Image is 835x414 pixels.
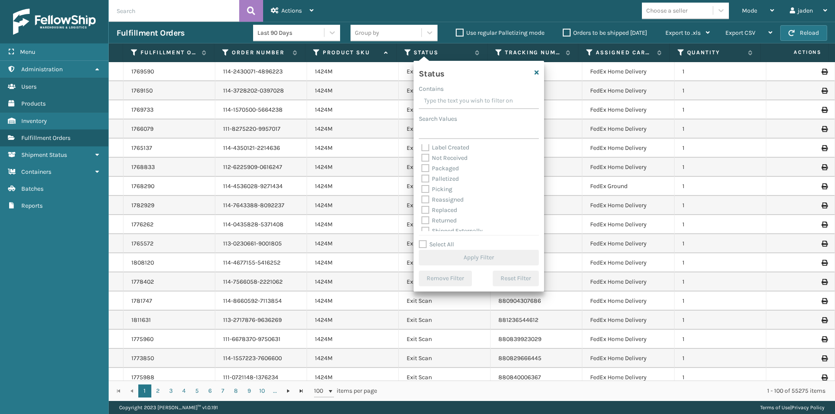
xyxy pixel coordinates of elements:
[131,278,154,286] a: 1778402
[215,81,307,100] td: 114-3728202-0397028
[760,401,825,414] div: |
[421,196,464,203] label: Reassigned
[215,368,307,387] td: 111-0721148-1376234
[399,368,491,387] td: Exit Scan
[315,202,333,209] a: 1424M
[204,384,217,397] a: 6
[13,9,96,35] img: logo
[315,374,333,381] a: 1424M
[315,106,333,113] a: 1424M
[131,182,154,191] a: 1768290
[822,145,827,151] i: Print Label
[21,168,51,176] span: Containers
[742,7,757,14] span: Mode
[399,177,491,196] td: Exit Scan
[117,28,184,38] h3: Fulfillment Orders
[822,336,827,342] i: Print Label
[282,384,295,397] a: Go to the next page
[323,49,379,56] label: Product SKU
[399,253,491,272] td: Exit Scan
[215,62,307,81] td: 114-2430071-4896223
[419,84,444,93] label: Contains
[582,330,674,349] td: FedEx Home Delivery
[675,62,766,81] td: 1
[217,384,230,397] a: 7
[355,28,379,37] div: Group by
[582,234,674,253] td: FedEx Home Delivery
[763,45,827,60] span: Actions
[582,100,674,119] td: FedEx Home Delivery
[215,158,307,177] td: 112-6225909-0616247
[421,217,457,224] label: Returned
[675,139,766,158] td: 1
[675,215,766,234] td: 1
[21,100,46,107] span: Products
[675,100,766,119] td: 1
[582,62,674,81] td: FedEx Home Delivery
[822,202,827,209] i: Print Label
[419,241,454,248] label: Select All
[177,384,190,397] a: 4
[295,384,308,397] a: Go to the last page
[399,272,491,291] td: Exit Scan
[399,291,491,311] td: Exit Scan
[414,49,470,56] label: Status
[315,87,333,94] a: 1424M
[131,125,154,133] a: 1766079
[215,119,307,139] td: 111-8275220-9957017
[131,163,155,172] a: 1768833
[675,311,766,330] td: 1
[419,271,472,286] button: Remove Filter
[131,144,152,152] a: 1765137
[131,220,154,229] a: 1776262
[164,384,177,397] a: 3
[315,297,333,305] a: 1424M
[675,177,766,196] td: 1
[399,311,491,330] td: Exit Scan
[131,373,154,382] a: 1775988
[399,119,491,139] td: Exit Scan
[21,151,67,159] span: Shipment Status
[399,196,491,215] td: Exit Scan
[256,384,269,397] a: 10
[215,234,307,253] td: 113-0230661-9001805
[421,227,483,235] label: Shipped Externally
[315,259,333,266] a: 1424M
[822,241,827,247] i: Print Label
[456,29,544,36] label: Use regular Palletizing mode
[780,25,827,41] button: Reload
[498,374,541,381] a: 880840006367
[21,117,47,125] span: Inventory
[822,69,827,75] i: Print Label
[822,107,827,113] i: Print Label
[505,49,561,56] label: Tracking Number
[131,239,154,248] a: 1765572
[215,253,307,272] td: 114-4677155-5416252
[582,177,674,196] td: FedEx Ground
[315,163,333,171] a: 1424M
[140,49,197,56] label: Fulfillment Order Id
[131,86,153,95] a: 1769150
[399,139,491,158] td: Exit Scan
[582,158,674,177] td: FedEx Home Delivery
[285,388,292,394] span: Go to the next page
[421,206,457,214] label: Replaced
[822,298,827,304] i: Print Label
[315,354,333,362] a: 1424M
[421,185,452,193] label: Picking
[582,253,674,272] td: FedEx Home Delivery
[498,297,541,305] a: 880904307686
[190,384,204,397] a: 5
[822,183,827,189] i: Print Label
[596,49,652,56] label: Assigned Carrier Service
[298,388,305,394] span: Go to the last page
[389,387,825,395] div: 1 - 100 of 55275 items
[687,49,744,56] label: Quantity
[399,158,491,177] td: Exit Scan
[582,368,674,387] td: FedEx Home Delivery
[582,139,674,158] td: FedEx Home Delivery
[399,234,491,253] td: Exit Scan
[582,196,674,215] td: FedEx Home Delivery
[131,258,154,267] a: 1808120
[21,83,37,90] span: Users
